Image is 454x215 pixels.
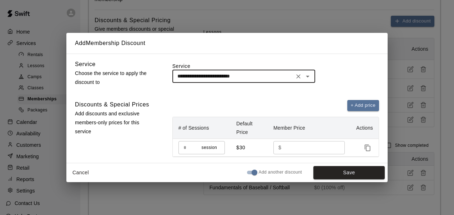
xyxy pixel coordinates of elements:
p: $30 [236,144,262,151]
th: # of Sessions [173,117,231,139]
span: Add another discount [259,169,302,176]
th: Member Price [268,117,350,139]
th: Default Price [231,117,268,139]
p: Add discounts and exclusive members-only prices for this service [75,109,154,136]
th: Actions [350,117,379,139]
button: Duplicate price [362,142,373,153]
label: Service [172,62,379,70]
h6: Discounts & Special Prices [75,100,149,109]
span: session [202,144,217,151]
button: Save [313,166,385,179]
button: Open [303,71,313,81]
button: + Add price [347,100,379,111]
button: Cancel [69,166,92,179]
p: $ [278,144,281,151]
p: Choose the service to apply the discount to [75,69,154,87]
h6: Service [75,60,96,69]
h2: Add Membership Discount [66,33,388,54]
button: Clear [293,71,303,81]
